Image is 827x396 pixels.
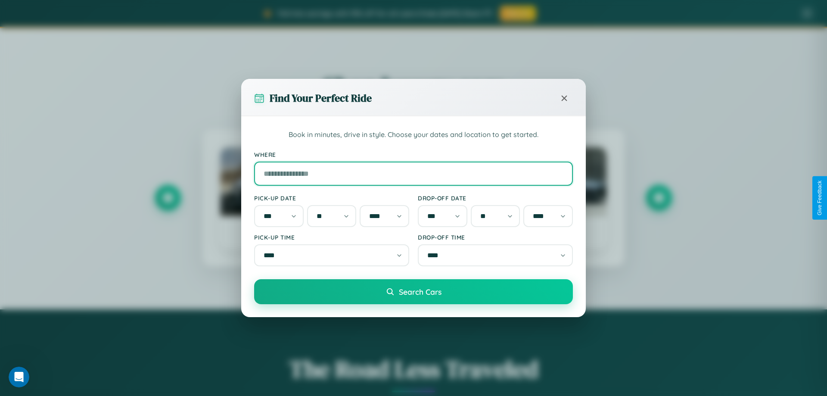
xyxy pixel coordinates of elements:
h3: Find Your Perfect Ride [270,91,372,105]
label: Drop-off Time [418,234,573,241]
button: Search Cars [254,279,573,304]
span: Search Cars [399,287,441,296]
label: Where [254,151,573,158]
label: Pick-up Time [254,234,409,241]
label: Drop-off Date [418,194,573,202]
p: Book in minutes, drive in style. Choose your dates and location to get started. [254,129,573,140]
label: Pick-up Date [254,194,409,202]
